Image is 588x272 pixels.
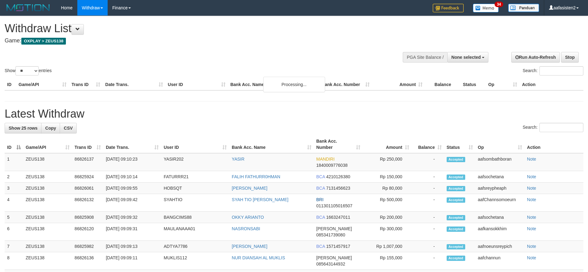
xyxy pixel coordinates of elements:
td: [DATE] 09:09:32 [103,212,161,223]
a: CSV [60,123,77,133]
a: Note [527,215,536,220]
th: Game/API [16,79,69,90]
td: MAULANAAA01 [161,223,229,241]
a: Note [527,157,536,162]
a: FALIH FATHURR0HMAN [232,174,280,179]
a: Note [527,186,536,191]
td: Rp 250,000 [363,153,412,171]
td: aafnoeunsreypich [475,241,525,252]
td: aafsochetana [475,212,525,223]
span: Accepted [447,244,465,249]
a: [PERSON_NAME] [232,244,267,249]
td: 86825924 [72,171,103,183]
div: Processing... [263,77,325,92]
td: 6 [5,223,23,241]
th: Date Trans. [103,79,165,90]
th: Date Trans.: activate to sort column ascending [103,136,161,153]
span: Accepted [447,227,465,232]
span: Copy 011301105016507 to clipboard [316,203,353,208]
a: YASIR [232,157,244,162]
td: ZEUS138 [23,252,72,270]
th: ID [5,79,16,90]
a: Note [527,244,536,249]
h1: Latest Withdraw [5,108,583,120]
td: - [412,241,444,252]
th: Status [460,79,486,90]
td: YASIR202 [161,153,229,171]
span: MANDIRI [316,157,335,162]
td: 86826136 [72,252,103,270]
a: Run Auto-Refresh [511,52,560,63]
td: 86825982 [72,241,103,252]
input: Search: [539,66,583,76]
td: 5 [5,212,23,223]
td: - [412,212,444,223]
td: HOBSQT [161,183,229,194]
img: panduan.png [508,4,539,12]
span: BCA [316,174,325,179]
td: MUKLIS112 [161,252,229,270]
td: FATURRR21 [161,171,229,183]
span: Show 25 rows [9,126,37,131]
th: Amount [372,79,425,90]
a: Note [527,255,536,260]
td: Rp 150,000 [363,171,412,183]
th: Bank Acc. Name [228,79,319,90]
input: Search: [539,123,583,132]
span: Copy 4210126380 to clipboard [326,174,350,179]
span: Accepted [447,175,465,180]
span: 34 [495,2,503,7]
td: - [412,183,444,194]
a: NASRONSABI [232,226,260,231]
td: 2 [5,171,23,183]
th: Op: activate to sort column ascending [475,136,525,153]
span: Copy [45,126,56,131]
th: User ID: activate to sort column ascending [161,136,229,153]
td: aafsochetana [475,171,525,183]
a: Show 25 rows [5,123,41,133]
td: ZEUS138 [23,223,72,241]
td: - [412,194,444,212]
span: None selected [451,55,481,60]
th: Balance: activate to sort column ascending [412,136,444,153]
td: SYAHTIO [161,194,229,212]
img: Feedback.jpg [433,4,464,12]
td: ZEUS138 [23,241,72,252]
td: 4 [5,194,23,212]
span: BCA [316,186,325,191]
td: aafChannsomoeurn [475,194,525,212]
span: Copy 085341739080 to clipboard [316,232,345,237]
td: - [412,252,444,270]
a: [PERSON_NAME] [232,186,267,191]
span: [PERSON_NAME] [316,226,352,231]
th: Op [486,79,520,90]
th: Trans ID [69,79,103,90]
span: Copy 1571457917 to clipboard [326,244,350,249]
td: aafsreypheaph [475,183,525,194]
td: Rp 200,000 [363,212,412,223]
a: Copy [41,123,60,133]
td: - [412,171,444,183]
th: Status: activate to sort column ascending [444,136,475,153]
h1: Withdraw List [5,22,386,35]
td: ZEUS138 [23,171,72,183]
span: Accepted [447,256,465,261]
label: Search: [523,66,583,76]
td: Rp 80,000 [363,183,412,194]
label: Search: [523,123,583,132]
td: ZEUS138 [23,194,72,212]
td: aafchannun [475,252,525,270]
td: [DATE] 09:10:23 [103,153,161,171]
td: 86826120 [72,223,103,241]
td: [DATE] 09:09:11 [103,252,161,270]
th: Amount: activate to sort column ascending [363,136,412,153]
th: Trans ID: activate to sort column ascending [72,136,103,153]
td: - [412,153,444,171]
span: OXPLAY > ZEUS138 [21,38,66,45]
td: Rp 1,007,000 [363,241,412,252]
img: Button%20Memo.svg [473,4,499,12]
div: PGA Site Balance / [403,52,447,63]
th: ID: activate to sort column descending [5,136,23,153]
td: 1 [5,153,23,171]
td: ZEUS138 [23,183,72,194]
